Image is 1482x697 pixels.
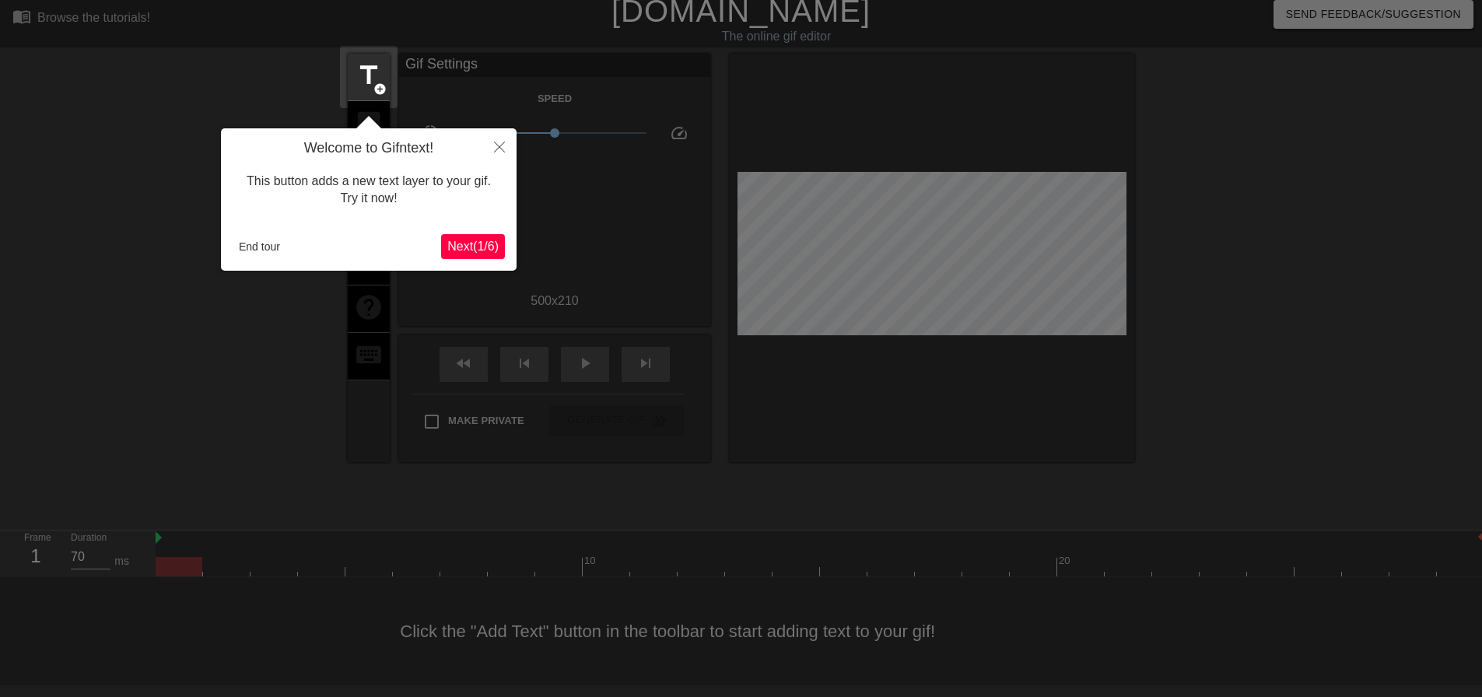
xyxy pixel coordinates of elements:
h4: Welcome to Gifntext! [233,140,505,157]
button: End tour [233,235,286,258]
span: Next ( 1 / 6 ) [447,240,499,253]
button: Next [441,234,505,259]
div: This button adds a new text layer to your gif. Try it now! [233,157,505,223]
button: Close [482,128,517,164]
